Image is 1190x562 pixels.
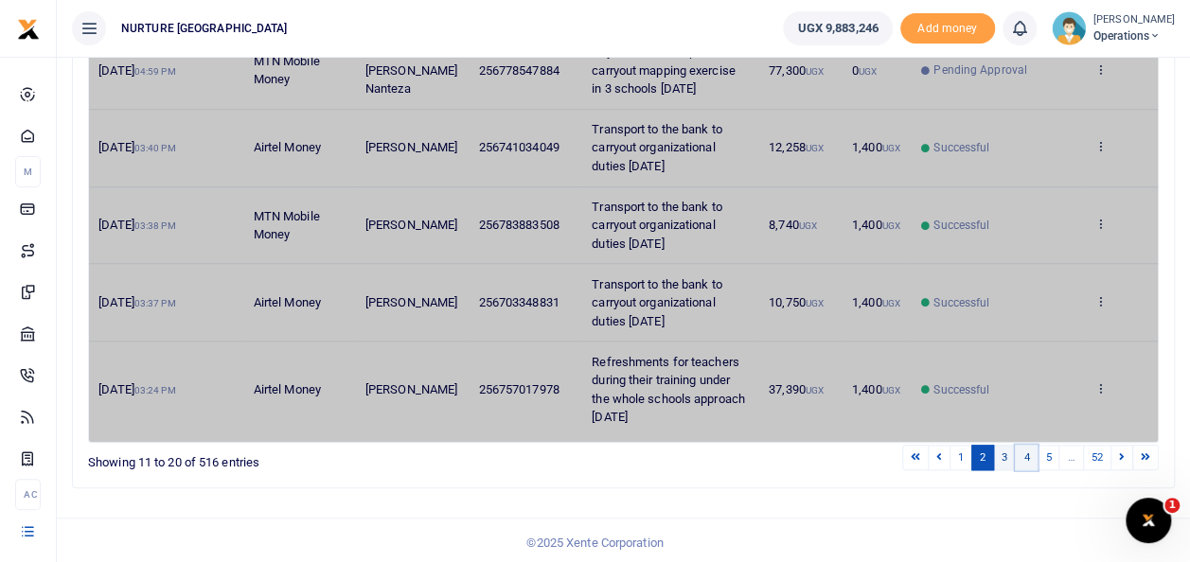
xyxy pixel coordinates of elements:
[15,479,41,510] li: Ac
[114,20,295,37] span: NURTURE [GEOGRAPHIC_DATA]
[797,19,878,38] span: UGX 9,883,246
[1164,498,1180,513] span: 1
[900,13,995,44] li: Toup your wallet
[1037,445,1059,470] a: 5
[1052,11,1086,45] img: profile-user
[1052,11,1175,45] a: profile-user [PERSON_NAME] Operations
[1093,27,1175,44] span: Operations
[17,21,40,35] a: logo-small logo-large logo-large
[993,445,1016,470] a: 3
[1093,12,1175,28] small: [PERSON_NAME]
[1126,498,1171,543] iframe: Intercom live chat
[88,443,526,472] div: Showing 11 to 20 of 516 entries
[17,18,40,41] img: logo-small
[900,13,995,44] span: Add money
[950,445,972,470] a: 1
[15,156,41,187] li: M
[783,11,892,45] a: UGX 9,883,246
[1083,445,1111,470] a: 52
[1015,445,1038,470] a: 4
[971,445,994,470] a: 2
[900,20,995,34] a: Add money
[775,11,899,45] li: Wallet ballance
